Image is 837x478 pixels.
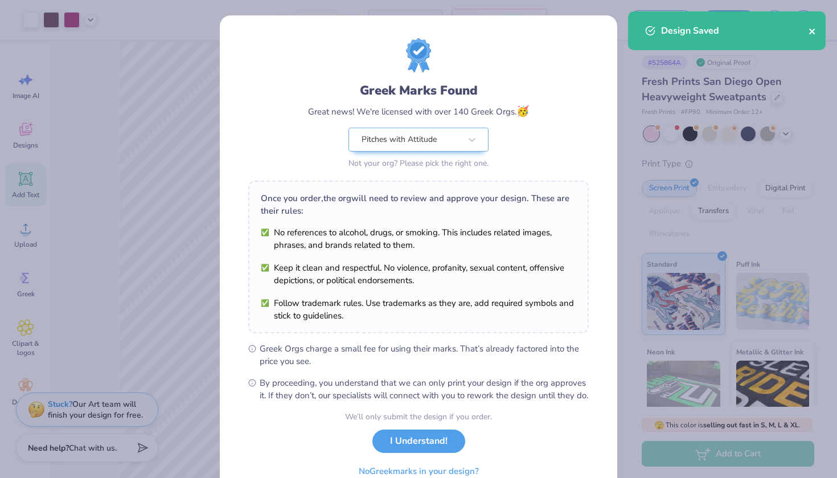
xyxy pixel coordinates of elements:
[261,192,576,217] div: Once you order, the org will need to review and approve your design. These are their rules:
[360,81,478,100] div: Greek Marks Found
[406,38,431,72] img: License badge
[261,262,576,287] li: Keep it clean and respectful. No violence, profanity, sexual content, offensive depictions, or po...
[661,24,809,38] div: Design Saved
[345,411,492,423] div: We’ll only submit the design if you order.
[348,157,489,169] div: Not your org? Please pick the right one.
[372,430,465,453] button: I Understand!
[260,377,589,402] span: By proceeding, you understand that we can only print your design if the org approves it. If they ...
[308,104,529,119] div: Great news! We're licensed with over 140 Greek Orgs.
[809,24,817,38] button: close
[261,297,576,322] li: Follow trademark rules. Use trademarks as they are, add required symbols and stick to guidelines.
[260,342,589,367] span: Greek Orgs charge a small fee for using their marks. That’s already factored into the price you see.
[516,104,529,118] span: 🥳
[261,226,576,251] li: No references to alcohol, drugs, or smoking. This includes related images, phrases, and brands re...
